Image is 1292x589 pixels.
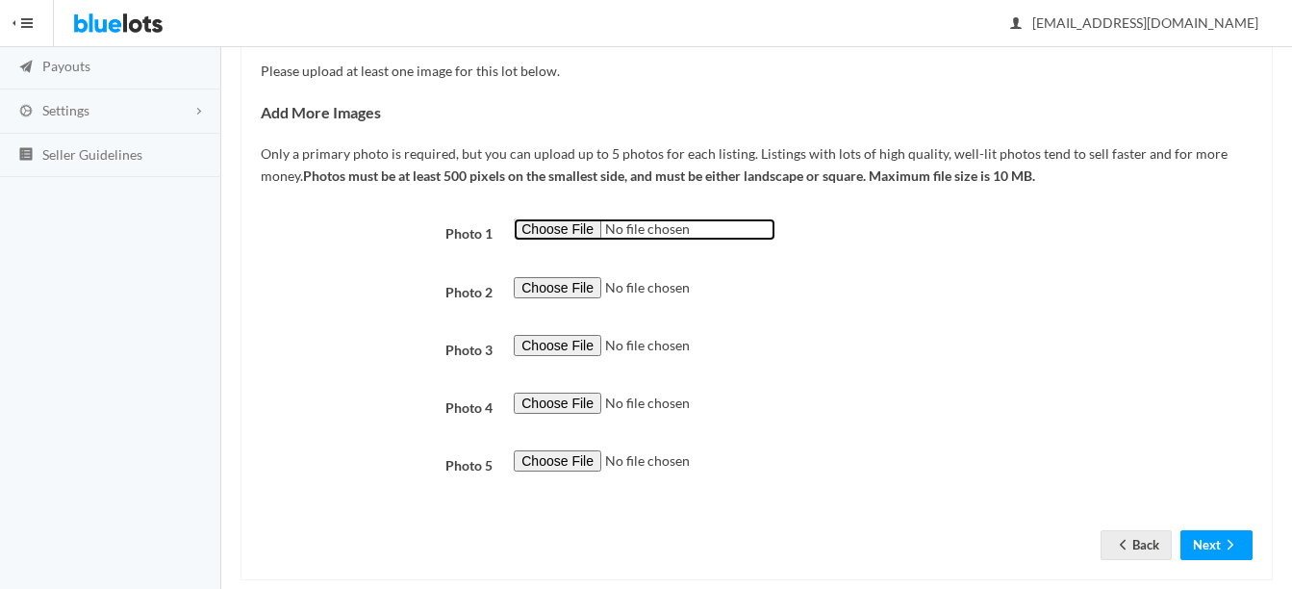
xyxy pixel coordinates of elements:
[42,58,90,74] span: Payouts
[42,102,89,118] span: Settings
[250,450,503,477] label: Photo 5
[250,218,503,245] label: Photo 1
[16,103,36,121] ion-icon: cog
[1011,14,1258,31] span: [EMAIL_ADDRESS][DOMAIN_NAME]
[16,146,36,165] ion-icon: list box
[1113,537,1132,555] ion-icon: arrow back
[250,393,503,420] label: Photo 4
[261,21,1253,560] div: Please upload at least one image for this lot below.
[1006,15,1026,34] ion-icon: person
[1221,537,1240,555] ion-icon: arrow forward
[42,146,142,163] span: Seller Guidelines
[250,277,503,304] label: Photo 2
[16,59,36,77] ion-icon: paper plane
[303,167,1035,184] b: Photos must be at least 500 pixels on the smallest side, and must be either landscape or square. ...
[1101,530,1172,560] a: arrow backBack
[250,335,503,362] label: Photo 3
[1180,530,1253,560] button: Nextarrow forward
[261,143,1253,187] p: Only a primary photo is required, but you can upload up to 5 photos for each listing. Listings wi...
[261,104,1253,121] h4: Add More Images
